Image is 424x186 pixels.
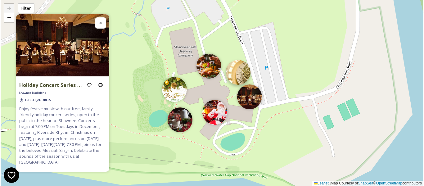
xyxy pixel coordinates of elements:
img: Marker [162,77,187,102]
span: Shawnee Traditions [19,91,46,95]
a: Zoom out [4,13,14,22]
a: Leaflet [314,181,329,185]
img: Marker [226,60,250,85]
img: 1z6xbe5fTtXg0bt_940tlKkH5LH3Hn9k7.jpg [16,14,109,76]
span: [STREET_ADDRESS] [25,98,52,102]
div: Filter [18,3,34,13]
span: − [7,14,11,21]
a: [STREET_ADDRESS] [25,97,52,102]
img: Marker [237,84,262,109]
span: + [7,4,11,12]
img: Marker [196,54,221,79]
div: Map Courtesy of © contributors [312,181,423,186]
img: Marker [202,100,227,125]
strong: Holiday Concert Series at The [GEOGRAPHIC_DATA] [19,82,147,88]
a: OpenStreetMap [376,181,403,185]
a: SnapSea [358,181,373,185]
span: Enjoy festive music with our free, family-friendly holiday concert series, open to the public in ... [19,106,106,166]
img: Marker [168,107,192,132]
span: | [330,181,331,185]
a: Zoom in [4,4,14,13]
